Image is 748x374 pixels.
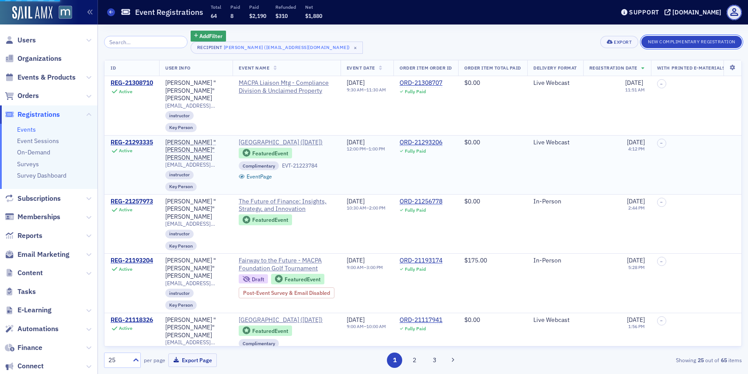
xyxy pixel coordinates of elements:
span: Content [17,268,43,278]
a: Registrations [5,110,60,119]
div: Complimentary [239,339,279,348]
span: Users [17,35,36,45]
span: Automations [17,324,59,334]
a: Organizations [5,54,62,63]
div: Live Webcast [533,79,577,87]
div: Live Webcast [533,316,577,324]
span: [DATE] [347,256,365,264]
a: [PERSON_NAME] "[PERSON_NAME]" [PERSON_NAME] [165,139,226,162]
a: View Homepage [52,6,72,21]
a: ORD-21193174 [400,257,442,265]
a: [PERSON_NAME] "[PERSON_NAME]" [PERSON_NAME] [165,257,226,280]
div: [DOMAIN_NAME] [672,8,721,16]
p: Total [211,4,221,10]
div: Fully Paid [405,266,426,272]
button: Export Page [168,353,217,367]
a: ORD-21117941 [400,316,442,324]
span: [DATE] [625,79,643,87]
a: [PERSON_NAME] "[PERSON_NAME]" [PERSON_NAME] [165,316,226,339]
div: In-Person [533,198,577,206]
p: Paid [249,4,266,10]
time: 9:30 AM [347,87,364,93]
span: × [351,44,359,52]
span: [DATE] [627,197,645,205]
span: Event Name [239,65,269,71]
span: $0.00 [464,79,480,87]
div: Active [119,207,132,213]
div: Recipient [197,45,223,50]
a: E-Learning [5,305,52,315]
span: [DATE] [347,138,365,146]
button: AddFilter [191,31,226,42]
div: ORD-21256778 [400,198,442,206]
span: Events & Products [17,73,76,82]
span: $2,190 [249,12,266,19]
div: 25 [108,356,128,365]
time: 5:28 PM [628,264,645,270]
a: Finance [5,343,42,353]
span: [EMAIL_ADDRESS][DOMAIN_NAME] [165,339,226,346]
div: instructor [165,111,194,120]
span: 64 [211,12,217,19]
div: Live Webcast [533,139,577,147]
time: 4:12 PM [628,146,645,152]
span: $0.00 [464,316,480,324]
a: Event Sessions [17,137,59,145]
span: ID [111,65,116,71]
div: Export [614,40,632,45]
span: $175.00 [464,256,487,264]
img: SailAMX [59,6,72,19]
span: [EMAIL_ADDRESS][DOMAIN_NAME] [165,161,226,168]
div: Support [629,8,659,16]
a: [GEOGRAPHIC_DATA] ([DATE]) [239,316,334,324]
span: Profile [727,5,742,20]
a: Email Marketing [5,250,70,259]
a: The Future of Finance: Insights, Strategy, and Innovation [239,198,334,213]
div: [PERSON_NAME] ([EMAIL_ADDRESS][DOMAIN_NAME]) [224,43,350,52]
div: – [347,265,383,270]
time: 10:30 AM [347,205,366,211]
div: – [347,205,386,211]
span: Subscriptions [17,194,61,203]
span: 8 [230,12,233,19]
span: – [660,199,663,205]
span: Delivery Format [533,65,577,71]
a: Events & Products [5,73,76,82]
span: – [660,259,663,264]
div: – [347,87,386,93]
time: 1:00 PM [369,146,385,152]
span: [EMAIL_ADDRESS][DOMAIN_NAME] [165,220,226,227]
span: Order Item Total Paid [464,65,521,71]
div: Featured Event [252,217,288,222]
time: 2:00 PM [369,205,386,211]
a: Connect [5,361,44,371]
div: Fully Paid [405,207,426,213]
button: Recipient[PERSON_NAME] ([EMAIL_ADDRESS][DOMAIN_NAME])× [191,42,363,54]
time: 9:00 AM [347,323,364,329]
a: [GEOGRAPHIC_DATA] ([DATE]) [239,139,334,147]
img: SailAMX [12,6,52,20]
span: [DATE] [347,79,365,87]
input: Search… [104,36,188,48]
div: REG-21308710 [111,79,153,87]
button: 3 [427,353,442,368]
div: instructor [165,171,194,179]
div: Featured Event [271,274,324,285]
div: Active [119,148,132,154]
div: [PERSON_NAME] "[PERSON_NAME]" [PERSON_NAME] [165,198,226,221]
a: Memberships [5,212,60,222]
button: Export [600,36,638,48]
button: New Complimentary Registration [641,36,742,48]
span: MACPA Town Hall (September 2025) [239,139,323,147]
div: Fully Paid [405,326,426,332]
span: Connect [17,361,44,371]
label: per page [144,356,165,364]
a: MACPA Liaison Mtg - Compliance Division & Unclaimed Property [239,79,334,94]
a: REG-21193204 [111,257,153,265]
div: [PERSON_NAME] "[PERSON_NAME]" [PERSON_NAME] [165,79,226,102]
